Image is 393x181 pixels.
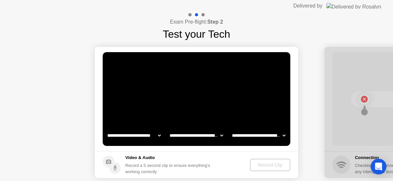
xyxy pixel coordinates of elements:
img: Delivered by Rosalyn [326,3,381,9]
h1: Test your Tech [163,26,230,42]
h4: Exam Pre-flight: [170,18,223,26]
b: Step 2 [207,19,223,25]
button: Record Clip [250,159,290,171]
div: Delivered by [293,2,322,10]
h5: Video & Audio [125,154,213,161]
div: Open Intercom Messenger [371,159,386,174]
div: Record Clip [253,162,288,168]
select: Available microphones [231,129,287,142]
select: Available speakers [168,129,224,142]
select: Available cameras [106,129,162,142]
div: Record a 5 second clip to ensure everything’s working correctly [125,162,213,175]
